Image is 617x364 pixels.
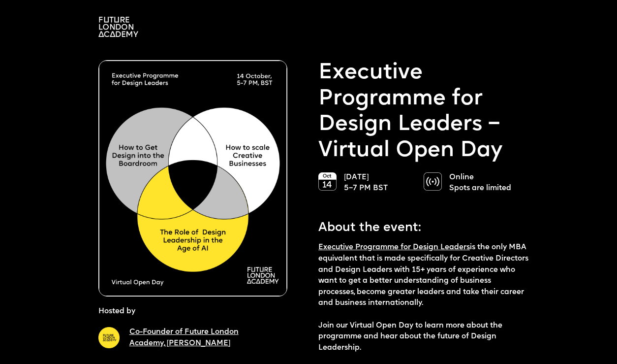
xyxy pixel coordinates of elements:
[449,172,519,195] p: Online Spots are limited
[344,172,413,195] p: [DATE] 5–7 PM BST
[318,213,528,237] p: About the event:
[318,242,528,354] p: is the only MBA equivalent that is made specifically for Creative Directors and Design Leaders wi...
[98,327,120,348] img: A yellow circle with Future London Academy logo
[98,306,135,318] p: Hosted by
[129,329,239,347] a: Co-Founder of Future London Academy, [PERSON_NAME]
[98,17,138,37] img: A logo saying in 3 lines: Future London Academy
[318,60,528,164] p: Executive Programme for Design Leaders – Virtual Open Day
[318,244,470,251] a: Executive Programme for Design Leaders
